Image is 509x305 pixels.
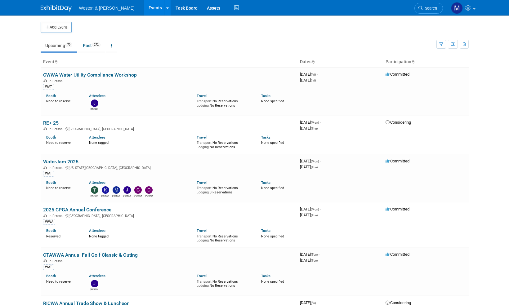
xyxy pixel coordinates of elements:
[49,214,65,218] span: In-Person
[134,194,142,197] div: Charles Gant
[320,207,321,211] span: -
[46,274,56,278] a: Booth
[46,278,80,284] div: Need to reserve
[414,3,443,14] a: Search
[311,160,319,163] span: (Mon)
[197,284,210,288] span: Lodging:
[451,2,463,14] img: Mary Ann Trujillo
[91,99,98,107] img: John Jolls
[197,141,212,145] span: Transport:
[300,207,321,211] span: [DATE]
[41,22,72,33] button: Add Event
[319,252,319,257] span: -
[297,57,383,67] th: Dates
[43,159,78,165] a: WaterJam 2025
[89,139,192,145] div: None tagged
[197,180,207,185] a: Travel
[197,145,210,149] span: Lodging:
[300,165,318,169] span: [DATE]
[43,84,54,90] div: WAT
[89,233,192,239] div: None tagged
[65,42,72,47] span: 70
[311,59,315,64] a: Sort by Start Date
[43,259,47,262] img: In-Person Event
[261,186,284,190] span: None specified
[261,135,270,139] a: Tasks
[46,233,80,239] div: Reserved
[123,186,131,194] img: Jason Gillespie
[43,171,54,176] div: WAT
[134,186,142,194] img: Charles Gant
[49,127,65,131] span: In-Person
[43,79,47,82] img: In-Person Event
[320,159,321,163] span: -
[261,180,270,185] a: Tasks
[46,185,80,190] div: Need to reserve
[43,252,138,258] a: CTAWWA Annual Fall Golf Classic & Outing
[91,287,98,291] div: John Jolls
[43,264,54,270] div: WAT
[383,57,469,67] th: Participation
[46,135,56,139] a: Booth
[317,300,318,305] span: -
[41,5,72,11] img: ExhibitDay
[386,300,411,305] span: Considering
[89,180,105,185] a: Attendees
[89,274,105,278] a: Attendees
[300,258,318,263] span: [DATE]
[300,78,316,82] span: [DATE]
[311,73,316,76] span: (Fri)
[197,94,207,98] a: Travel
[197,278,252,288] div: No Reservations No Reservations
[43,214,47,217] img: In-Person Event
[197,104,210,108] span: Lodging:
[145,186,153,194] img: David Black
[89,228,105,233] a: Attendees
[43,213,295,218] div: [GEOGRAPHIC_DATA], [GEOGRAPHIC_DATA]
[89,135,105,139] a: Attendees
[386,72,409,77] span: Committed
[41,57,297,67] th: Event
[43,72,137,78] a: CWWA Water Utility Compliance Workshop
[46,180,56,185] a: Booth
[46,139,80,145] div: Need to reserve
[261,280,284,284] span: None specified
[261,94,270,98] a: Tasks
[386,207,409,211] span: Committed
[311,79,316,82] span: (Fri)
[102,186,109,194] img: Kevin MacKinnon
[43,165,295,170] div: [US_STATE][GEOGRAPHIC_DATA], [GEOGRAPHIC_DATA]
[311,121,319,124] span: (Mon)
[261,228,270,233] a: Tasks
[91,280,98,287] img: John Jolls
[49,259,65,263] span: In-Person
[317,72,318,77] span: -
[41,40,77,51] a: Upcoming70
[197,139,252,149] div: No Reservations No Reservations
[49,79,65,83] span: In-Person
[46,98,80,104] div: Need to reserve
[300,120,321,125] span: [DATE]
[300,300,318,305] span: [DATE]
[197,234,212,238] span: Transport:
[261,141,284,145] span: None specified
[300,252,319,257] span: [DATE]
[49,166,65,170] span: In-Person
[112,194,120,197] div: Margaret McCarthy
[197,98,252,108] div: No Reservations No Reservations
[386,120,411,125] span: Considering
[92,42,100,47] span: 272
[311,127,318,130] span: (Thu)
[197,135,207,139] a: Travel
[91,107,98,111] div: John Jolls
[197,274,207,278] a: Travel
[197,186,212,190] span: Transport:
[91,186,98,194] img: Tony Zerilli
[79,6,135,11] span: Weston & [PERSON_NAME]
[197,190,210,194] span: Lodging:
[261,99,284,103] span: None specified
[54,59,57,64] a: Sort by Event Name
[43,166,47,169] img: In-Person Event
[91,194,98,197] div: Tony Zerilli
[78,40,105,51] a: Past272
